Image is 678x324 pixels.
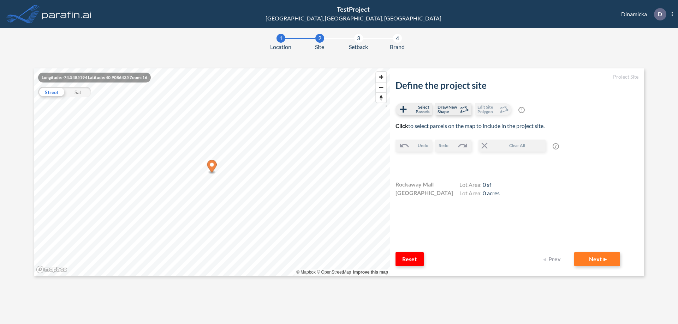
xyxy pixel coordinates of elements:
[483,181,491,188] span: 0 sf
[38,73,151,82] div: Longitude: -74.5485194 Latitude: 40.9086435 Zoom: 16
[390,43,405,51] span: Brand
[435,140,471,152] button: Redo
[459,181,500,190] h4: Lot Area:
[438,105,458,114] span: Draw New Shape
[36,265,67,274] a: Mapbox homepage
[539,252,567,266] button: Prev
[207,160,217,175] div: Map marker
[296,270,316,275] a: Mapbox
[317,270,351,275] a: OpenStreetMap
[376,72,386,82] button: Zoom in
[315,43,324,51] span: Site
[553,143,559,149] span: ?
[376,93,386,103] span: Reset bearing to north
[574,252,620,266] button: Next
[490,142,545,149] span: Clear All
[65,87,91,97] div: Sat
[409,105,429,114] span: Select Parcels
[439,142,448,149] span: Redo
[353,270,388,275] a: Improve this map
[376,82,386,92] span: Zoom out
[34,68,390,276] canvas: Map
[393,34,402,43] div: 4
[395,122,545,129] span: to select parcels on the map to include in the project site.
[41,7,93,21] img: logo
[376,82,386,92] button: Zoom out
[477,105,498,114] span: Edit Site Polygon
[38,87,65,97] div: Street
[395,189,453,197] span: [GEOGRAPHIC_DATA]
[518,107,525,113] span: ?
[395,252,424,266] button: Reset
[478,140,546,152] button: Clear All
[266,14,441,23] div: [GEOGRAPHIC_DATA], [GEOGRAPHIC_DATA], [GEOGRAPHIC_DATA]
[611,8,673,20] div: Dinamicka
[459,190,500,198] h4: Lot Area:
[276,34,285,43] div: 1
[418,142,428,149] span: Undo
[395,80,638,91] h2: Define the project site
[483,190,500,196] span: 0 acres
[376,92,386,103] button: Reset bearing to north
[315,34,324,43] div: 2
[658,11,662,17] p: D
[354,34,363,43] div: 3
[337,5,370,13] span: TestProject
[395,140,432,152] button: Undo
[349,43,368,51] span: Setback
[395,74,638,80] h5: Project Site
[270,43,291,51] span: Location
[395,180,434,189] span: Rockaway Mall
[395,122,408,129] b: Click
